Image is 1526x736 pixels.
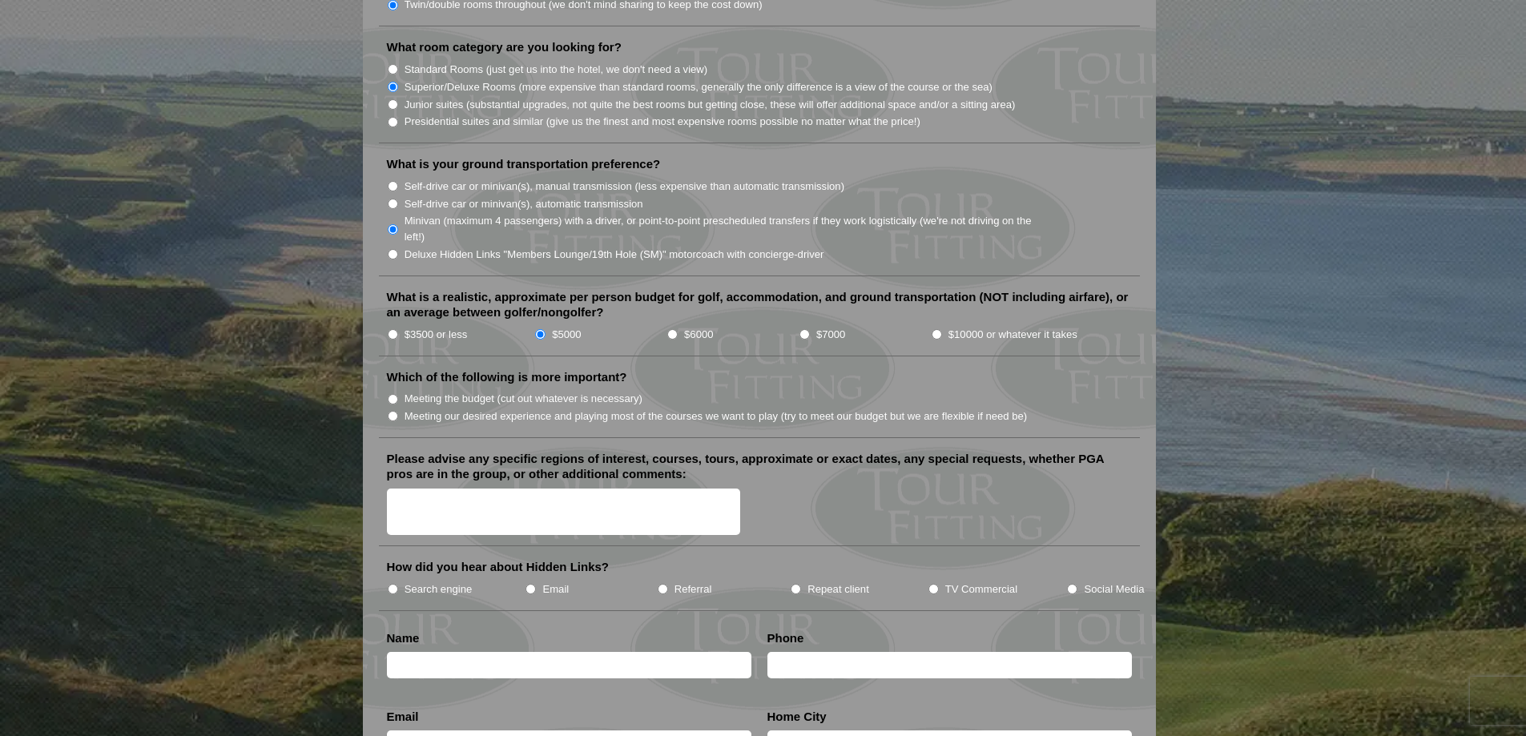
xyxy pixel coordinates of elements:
label: Referral [674,581,712,597]
label: What room category are you looking for? [387,39,622,55]
label: Junior suites (substantial upgrades, not quite the best rooms but getting close, these will offer... [405,97,1016,113]
label: Deluxe Hidden Links "Members Lounge/19th Hole (SM)" motorcoach with concierge-driver [405,247,824,263]
label: Meeting our desired experience and playing most of the courses we want to play (try to meet our b... [405,408,1028,424]
label: Meeting the budget (cut out whatever is necessary) [405,391,642,407]
label: $7000 [816,327,845,343]
label: $5000 [552,327,581,343]
label: Superior/Deluxe Rooms (more expensive than standard rooms, generally the only difference is a vie... [405,79,993,95]
label: What is a realistic, approximate per person budget for golf, accommodation, and ground transporta... [387,289,1132,320]
label: Standard Rooms (just get us into the hotel, we don't need a view) [405,62,708,78]
label: Email [387,709,419,725]
label: Please advise any specific regions of interest, courses, tours, approximate or exact dates, any s... [387,451,1132,482]
label: What is your ground transportation preference? [387,156,661,172]
label: TV Commercial [945,581,1017,597]
label: Search engine [405,581,473,597]
label: Minivan (maximum 4 passengers) with a driver, or point-to-point prescheduled transfers if they wo... [405,213,1049,244]
label: $3500 or less [405,327,468,343]
label: Social Media [1084,581,1144,597]
label: Presidential suites and similar (give us the finest and most expensive rooms possible no matter w... [405,114,920,130]
label: Home City [767,709,827,725]
label: How did you hear about Hidden Links? [387,559,610,575]
label: Email [542,581,569,597]
label: $10000 or whatever it takes [948,327,1077,343]
label: Self-drive car or minivan(s), automatic transmission [405,196,643,212]
label: Repeat client [807,581,869,597]
label: Name [387,630,420,646]
label: Self-drive car or minivan(s), manual transmission (less expensive than automatic transmission) [405,179,844,195]
label: $6000 [684,327,713,343]
label: Which of the following is more important? [387,369,627,385]
label: Phone [767,630,804,646]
